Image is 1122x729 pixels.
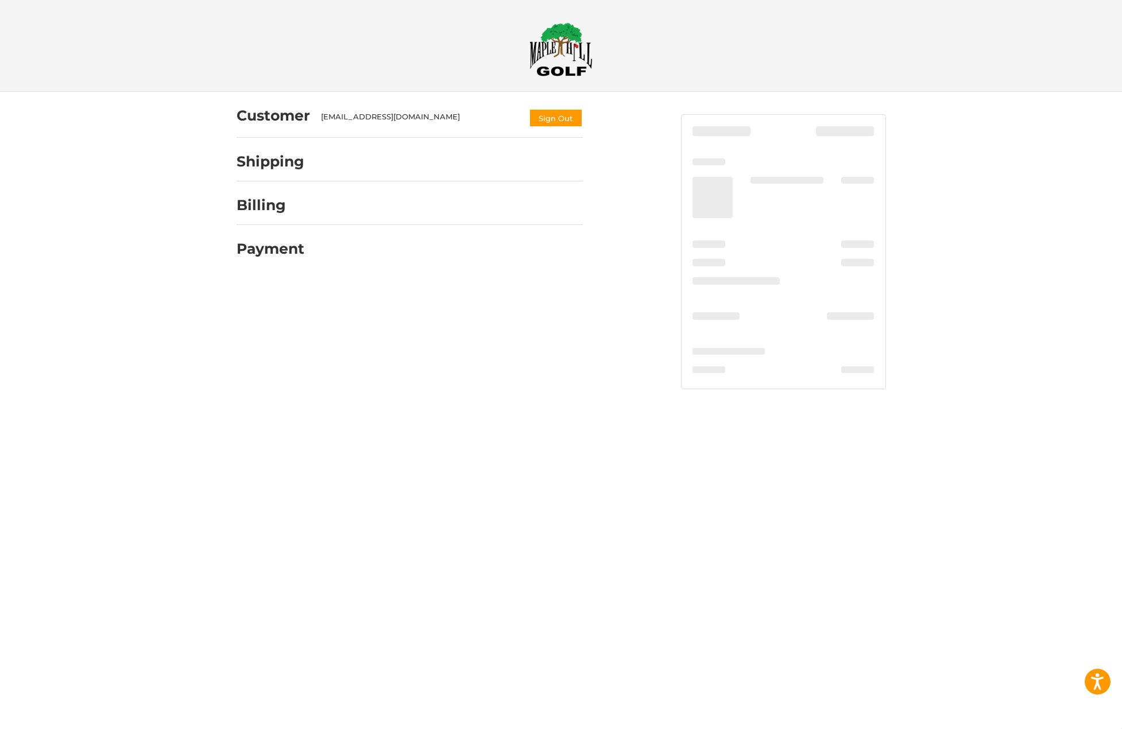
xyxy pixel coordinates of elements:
[237,196,304,214] h2: Billing
[237,153,304,170] h2: Shipping
[529,22,593,76] img: Maple Hill Golf
[529,108,583,127] button: Sign Out
[321,111,517,127] div: [EMAIL_ADDRESS][DOMAIN_NAME]
[237,240,304,258] h2: Payment
[237,107,310,125] h2: Customer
